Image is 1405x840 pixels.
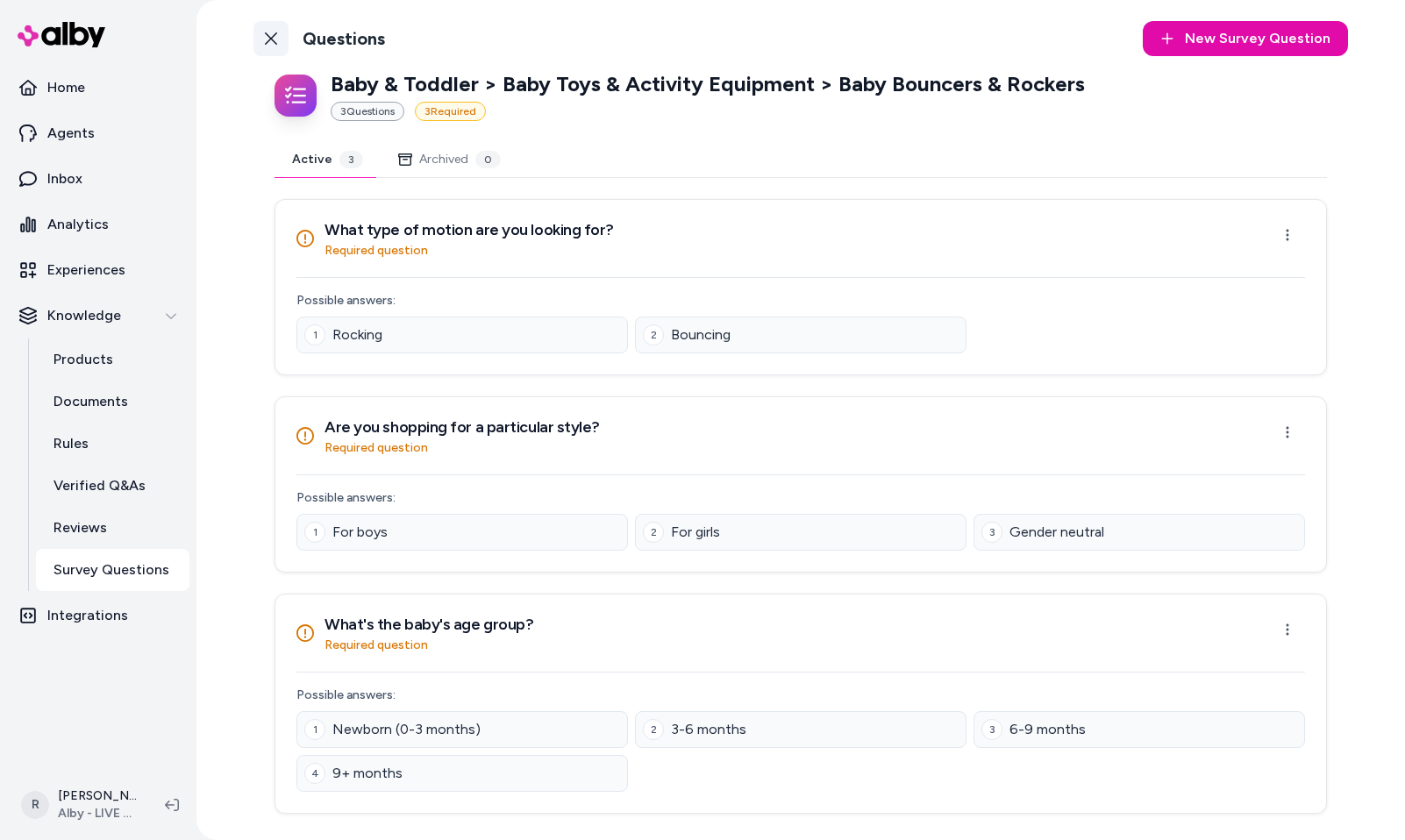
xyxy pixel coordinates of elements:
a: Reviews [36,507,189,549]
h3: What's the baby's age group? [325,612,533,637]
div: 3 Required [415,102,486,121]
span: 9+ months [332,763,403,784]
span: Rocking [332,324,382,345]
a: Analytics [7,203,189,246]
div: 2 [643,719,664,740]
p: Verified Q&As [53,475,146,496]
span: R [21,791,49,819]
p: Agents [47,123,95,144]
span: For girls [671,522,720,543]
span: 3-6 months [671,719,746,740]
a: Products [36,338,189,381]
div: 3 [339,151,363,168]
button: Archived [381,142,518,177]
button: Active [275,142,381,177]
p: Required question [325,637,533,654]
span: Bouncing [671,324,731,345]
img: alby Logo [18,22,105,47]
p: Required question [325,242,614,260]
h3: What type of motion are you looking for? [325,217,614,242]
p: Rules [53,433,89,454]
div: 1 [304,324,325,345]
div: 3 [981,522,1002,543]
p: Integrations [47,605,128,626]
div: 3 Question s [331,102,404,121]
a: Agents [7,112,189,154]
h3: Are you shopping for a particular style? [325,415,600,439]
p: Knowledge [47,305,121,326]
p: Home [47,77,85,98]
a: Experiences [7,249,189,291]
p: Survey Questions [53,559,169,580]
p: Baby & Toddler > Baby Toys & Activity Equipment > Baby Bouncers & Rockers [331,70,1085,98]
span: Newborn (0-3 months) [332,719,481,740]
div: 4 [304,763,325,784]
span: New Survey Question [1185,28,1330,49]
div: 2 [643,324,664,345]
p: Possible answers: [296,687,1305,704]
a: Rules [36,423,189,465]
div: 3 [981,719,1002,740]
button: R[PERSON_NAME]Alby - LIVE on [DOMAIN_NAME] [11,777,151,833]
p: Inbox [47,168,82,189]
a: Documents [36,381,189,423]
div: 1 [304,522,325,543]
p: Documents [53,391,128,412]
button: Knowledge [7,295,189,337]
span: Alby - LIVE on [DOMAIN_NAME] [58,805,137,822]
p: Analytics [47,214,109,235]
p: Required question [325,439,600,457]
a: Inbox [7,158,189,200]
div: 0 [475,151,501,168]
p: Possible answers: [296,489,1305,507]
a: Verified Q&As [36,465,189,507]
a: Integrations [7,594,189,637]
p: Products [53,349,113,370]
h1: Questions [303,28,385,50]
div: 1 [304,719,325,740]
button: New Survey Question [1143,21,1348,56]
p: Experiences [47,260,125,281]
a: Survey Questions [36,549,189,591]
div: 2 [643,522,664,543]
span: Gender neutral [1009,522,1104,543]
a: Home [7,67,189,109]
span: For boys [332,522,388,543]
p: [PERSON_NAME] [58,787,137,805]
p: Possible answers: [296,292,1305,310]
span: 6-9 months [1009,719,1086,740]
p: Reviews [53,517,107,538]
